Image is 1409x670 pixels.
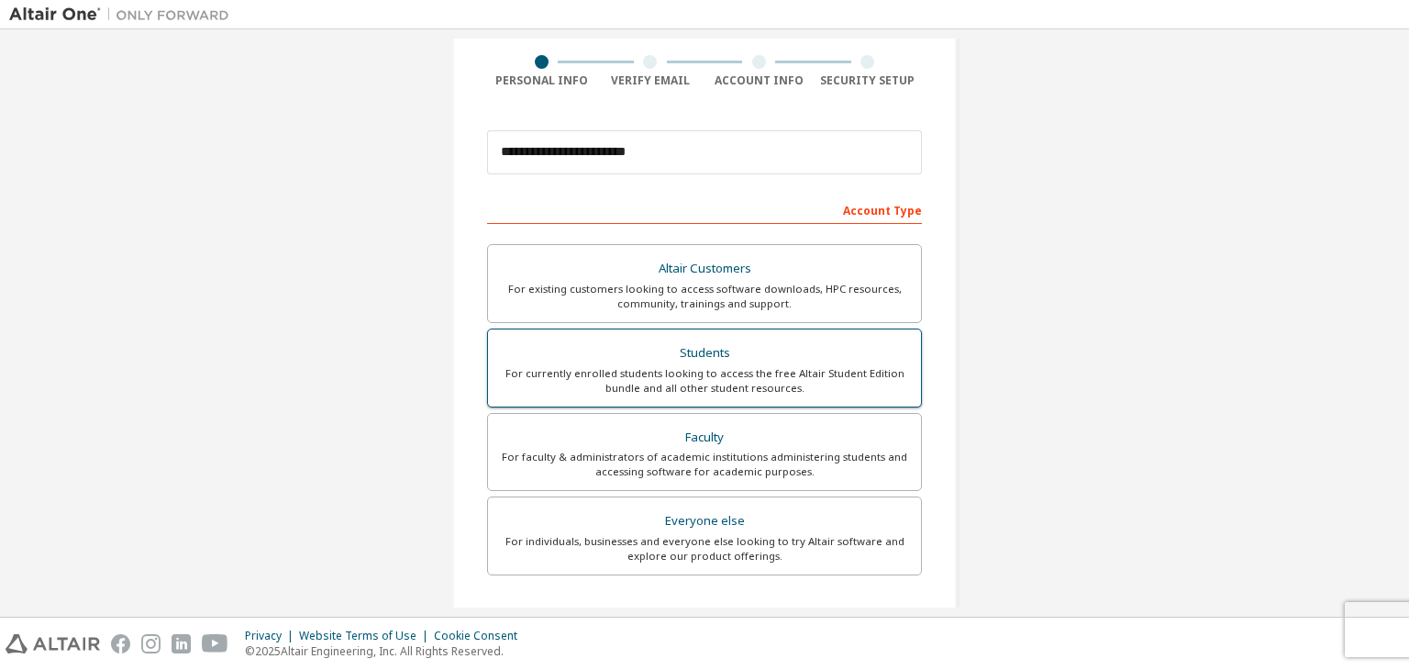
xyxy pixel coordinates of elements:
[814,73,923,88] div: Security Setup
[499,450,910,479] div: For faculty & administrators of academic institutions administering students and accessing softwa...
[245,643,528,659] p: © 2025 Altair Engineering, Inc. All Rights Reserved.
[6,634,100,653] img: altair_logo.svg
[299,629,434,643] div: Website Terms of Use
[499,282,910,311] div: For existing customers looking to access software downloads, HPC resources, community, trainings ...
[487,603,922,632] div: Your Profile
[499,256,910,282] div: Altair Customers
[141,634,161,653] img: instagram.svg
[434,629,528,643] div: Cookie Consent
[172,634,191,653] img: linkedin.svg
[499,534,910,564] div: For individuals, businesses and everyone else looking to try Altair software and explore our prod...
[202,634,228,653] img: youtube.svg
[704,73,814,88] div: Account Info
[499,341,910,366] div: Students
[487,195,922,224] div: Account Type
[111,634,130,653] img: facebook.svg
[596,73,705,88] div: Verify Email
[487,73,596,88] div: Personal Info
[499,425,910,451] div: Faculty
[245,629,299,643] div: Privacy
[499,508,910,534] div: Everyone else
[9,6,239,24] img: Altair One
[499,366,910,396] div: For currently enrolled students looking to access the free Altair Student Edition bundle and all ...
